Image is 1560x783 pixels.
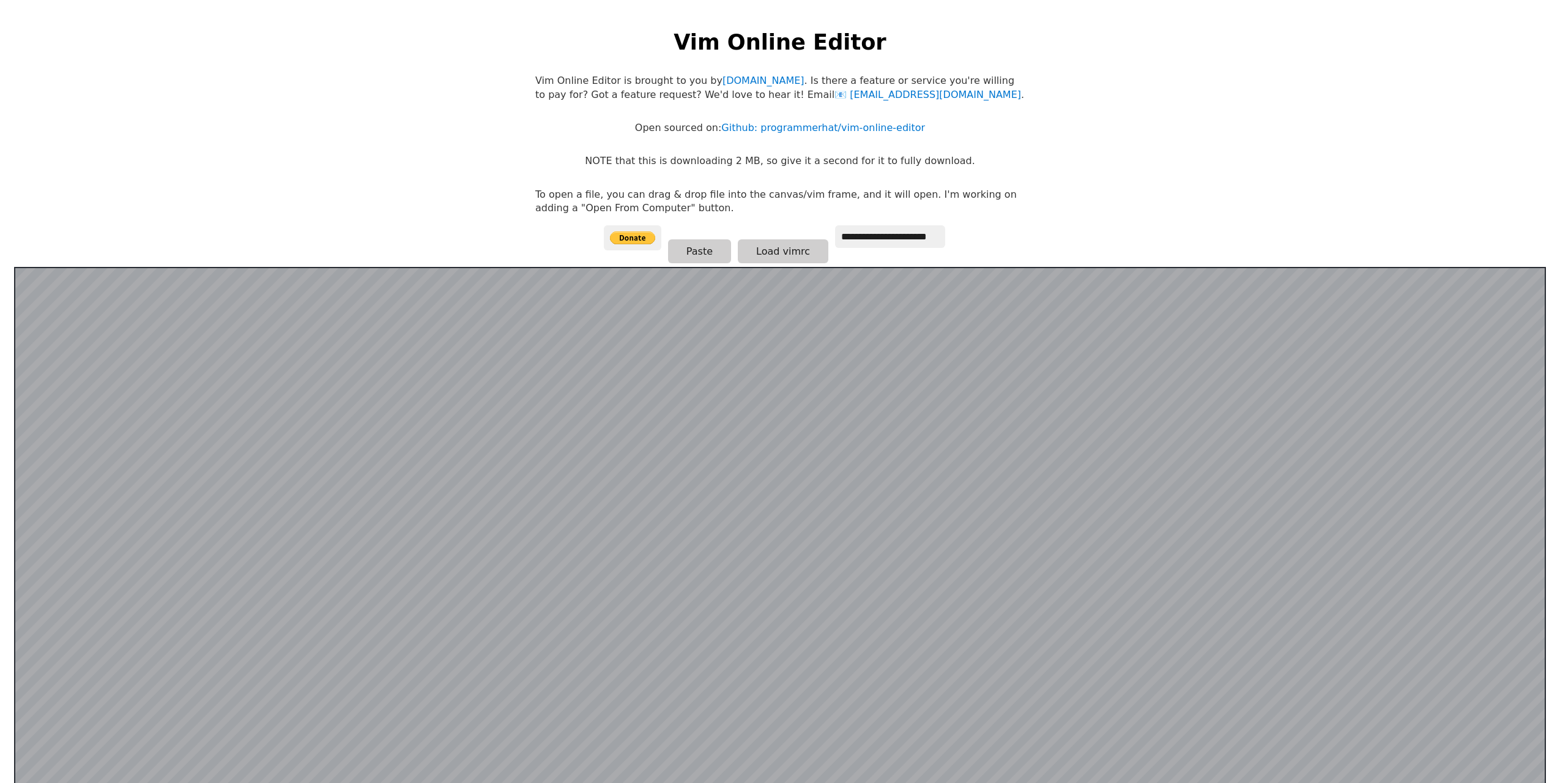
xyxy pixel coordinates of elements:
p: Vim Online Editor is brought to you by . Is there a feature or service you're willing to pay for?... [535,74,1025,102]
button: Load vimrc [738,239,828,263]
h1: Vim Online Editor [674,27,886,57]
a: [DOMAIN_NAME] [722,75,804,86]
p: NOTE that this is downloading 2 MB, so give it a second for it to fully download. [585,154,975,168]
button: Paste [668,239,731,263]
p: To open a file, you can drag & drop file into the canvas/vim frame, and it will open. I'm working... [535,188,1025,215]
p: Open sourced on: [635,121,925,135]
a: Github: programmerhat/vim-online-editor [721,122,925,133]
a: [EMAIL_ADDRESS][DOMAIN_NAME] [834,89,1021,100]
